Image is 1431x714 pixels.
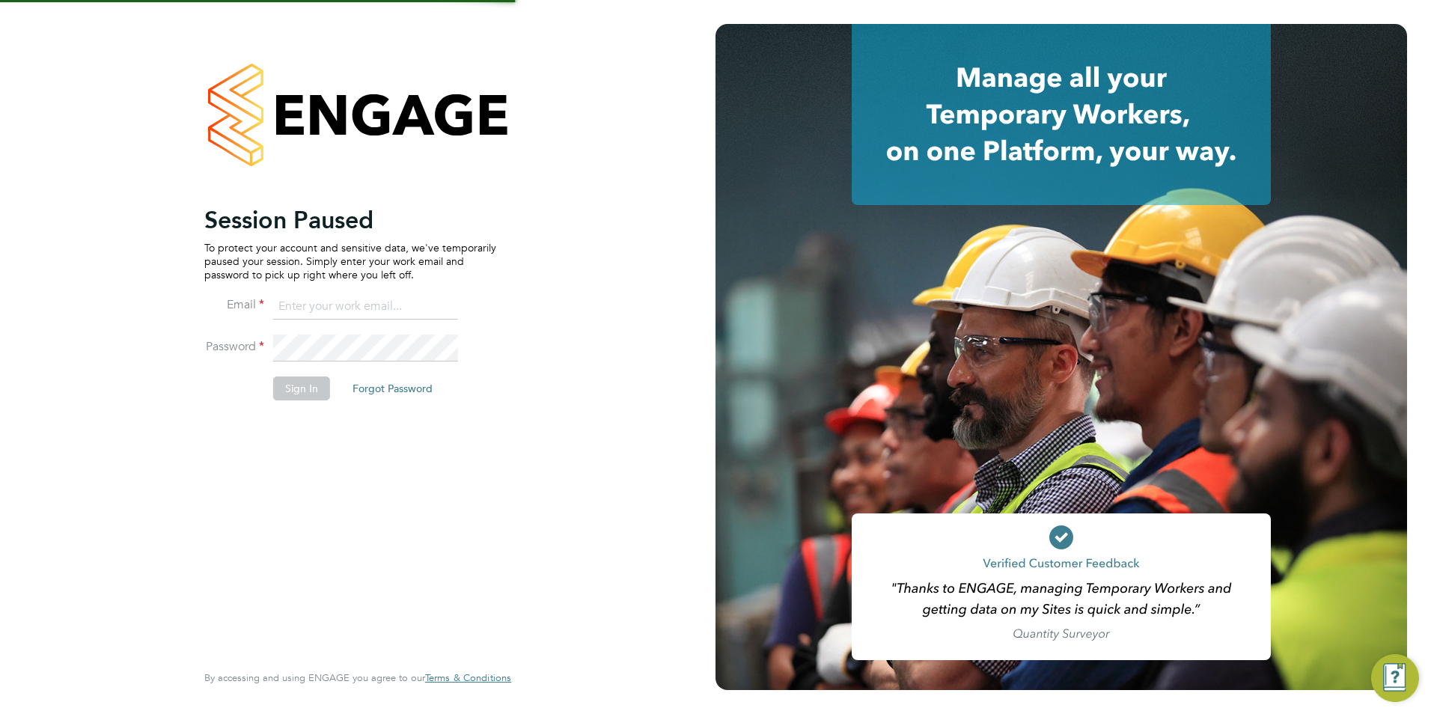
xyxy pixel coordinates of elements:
label: Email [204,297,264,313]
p: To protect your account and sensitive data, we've temporarily paused your session. Simply enter y... [204,241,496,282]
button: Engage Resource Center [1371,654,1419,702]
button: Sign In [273,376,330,400]
button: Forgot Password [341,376,445,400]
span: Terms & Conditions [425,671,511,684]
span: By accessing and using ENGAGE you agree to our [204,671,511,684]
a: Terms & Conditions [425,672,511,684]
input: Enter your work email... [273,293,458,320]
h2: Session Paused [204,205,496,235]
label: Password [204,339,264,355]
